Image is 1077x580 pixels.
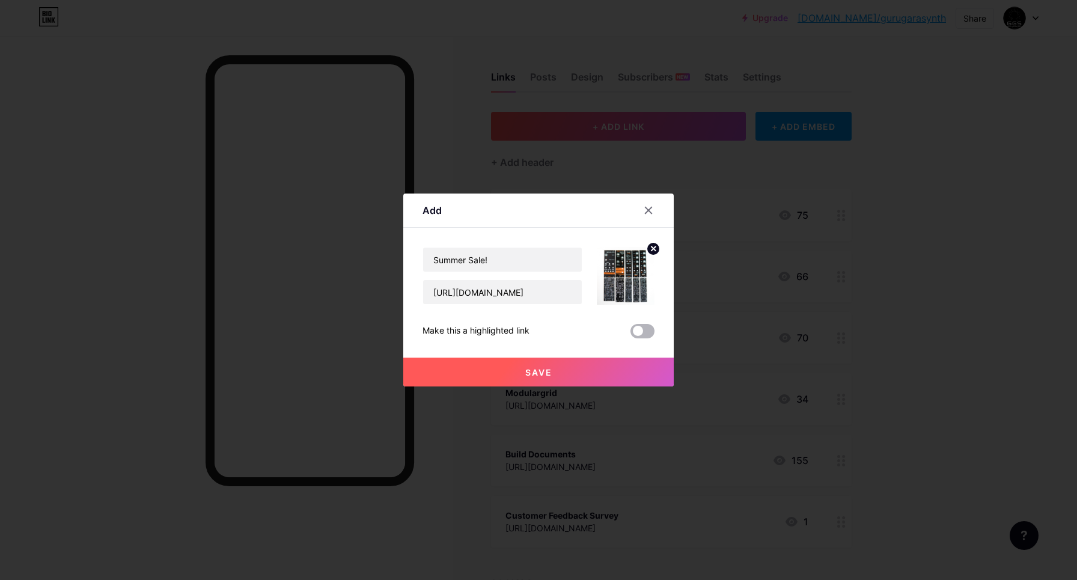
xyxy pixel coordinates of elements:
input: URL [423,280,582,304]
input: Title [423,248,582,272]
span: Save [525,367,552,377]
button: Save [403,358,674,386]
div: Make this a highlighted link [423,324,529,338]
img: link_thumbnail [597,247,654,305]
div: Add [423,203,442,218]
